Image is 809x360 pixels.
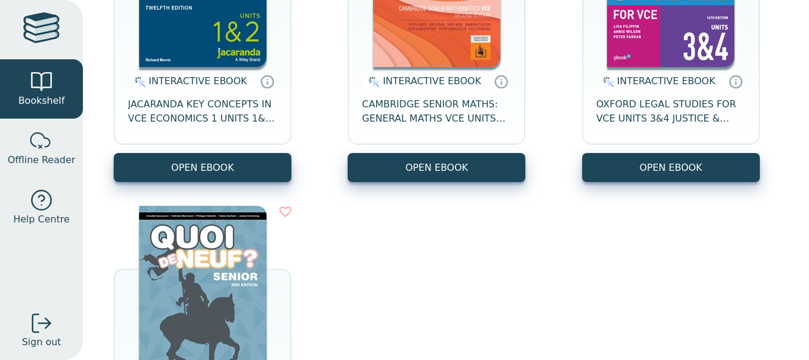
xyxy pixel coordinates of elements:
[18,94,65,108] span: Bookshelf
[128,97,277,126] span: JACARANDA KEY CONCEPTS IN VCE ECONOMICS 1 UNITS 1&2 12E EBOOK
[13,212,69,227] span: Help Centre
[494,74,508,88] a: Interactive eBooks are accessed online via the publisher’s portal. They contain interactive resou...
[728,74,743,88] a: Interactive eBooks are accessed online via the publisher’s portal. They contain interactive resou...
[599,75,614,89] img: interactive.svg
[348,153,525,182] button: OPEN EBOOK
[8,153,75,167] span: Offline Reader
[617,75,715,87] span: INTERACTIVE EBOOK
[383,75,481,87] span: INTERACTIVE EBOOK
[131,75,146,89] img: interactive.svg
[149,75,247,87] span: INTERACTIVE EBOOK
[362,97,511,126] span: CAMBRIDGE SENIOR MATHS: GENERAL MATHS VCE UNITS 1&2 EBOOK 2E
[596,97,746,126] span: OXFORD LEGAL STUDIES FOR VCE UNITS 3&4 JUSTICE & OUTCOMES STUDENT OBOOK + ASSESS 16E
[22,335,61,349] span: Sign out
[365,75,380,89] img: interactive.svg
[582,153,760,182] button: OPEN EBOOK
[260,74,274,88] a: Interactive eBooks are accessed online via the publisher’s portal. They contain interactive resou...
[114,153,291,182] button: OPEN EBOOK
